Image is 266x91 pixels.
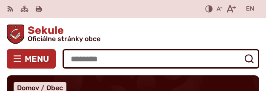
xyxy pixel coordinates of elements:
[28,36,100,42] span: Oficiálne stránky obce
[244,4,256,14] a: EN
[25,55,49,62] span: Menu
[7,25,259,44] a: Logo Sekule, prejsť na domovskú stránku.
[24,25,100,42] span: Sekule
[246,4,254,14] span: EN
[7,25,24,44] img: Prejsť na domovskú stránku
[7,49,56,69] button: Menu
